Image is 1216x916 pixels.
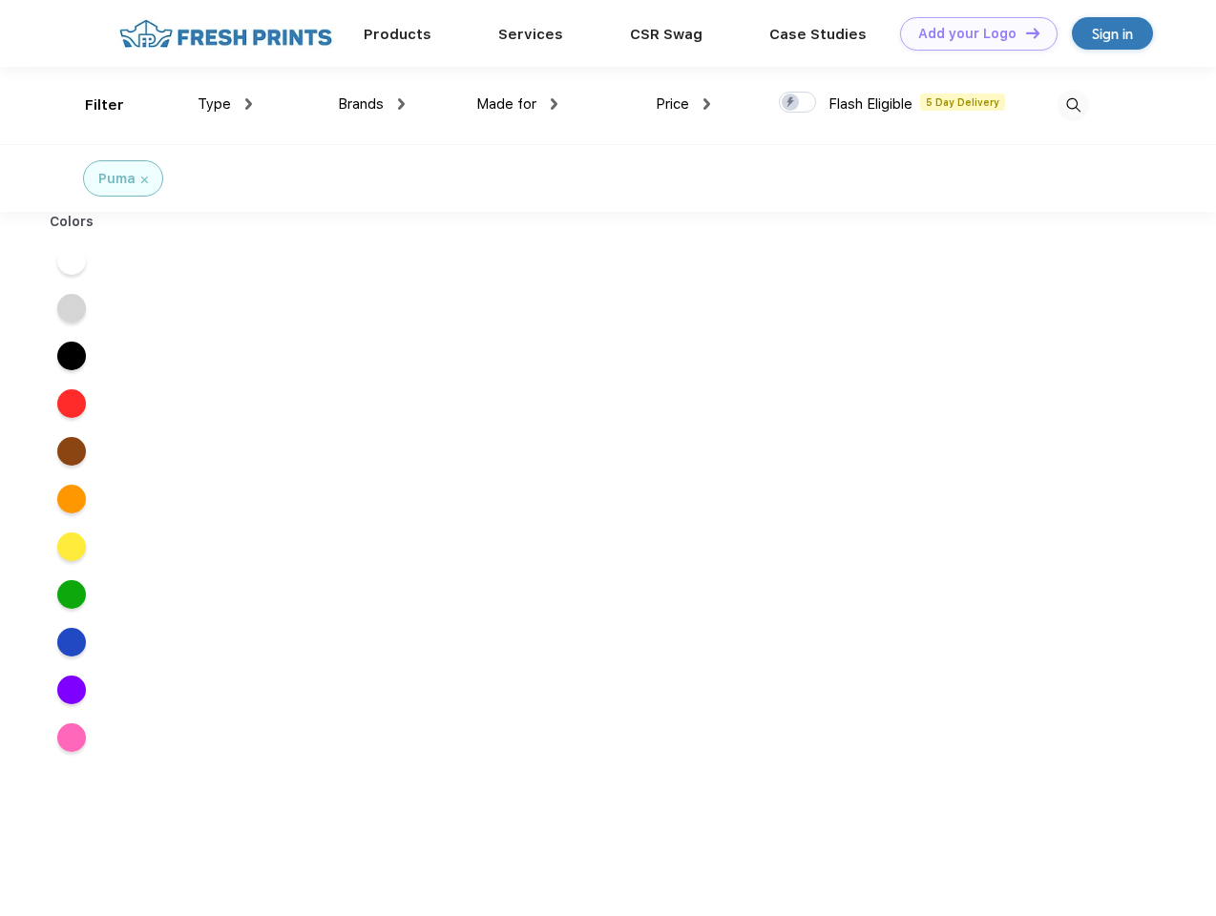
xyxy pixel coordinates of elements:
[551,98,557,110] img: dropdown.png
[1072,17,1153,50] a: Sign in
[398,98,405,110] img: dropdown.png
[476,95,536,113] span: Made for
[920,94,1005,111] span: 5 Day Delivery
[198,95,231,113] span: Type
[114,17,338,51] img: fo%20logo%202.webp
[918,26,1017,42] div: Add your Logo
[1026,28,1039,38] img: DT
[98,169,136,189] div: Puma
[1058,90,1089,121] img: desktop_search.svg
[498,26,563,43] a: Services
[245,98,252,110] img: dropdown.png
[338,95,384,113] span: Brands
[828,95,912,113] span: Flash Eligible
[85,94,124,116] div: Filter
[141,177,148,183] img: filter_cancel.svg
[364,26,431,43] a: Products
[656,95,689,113] span: Price
[703,98,710,110] img: dropdown.png
[35,212,109,232] div: Colors
[630,26,702,43] a: CSR Swag
[1092,23,1133,45] div: Sign in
